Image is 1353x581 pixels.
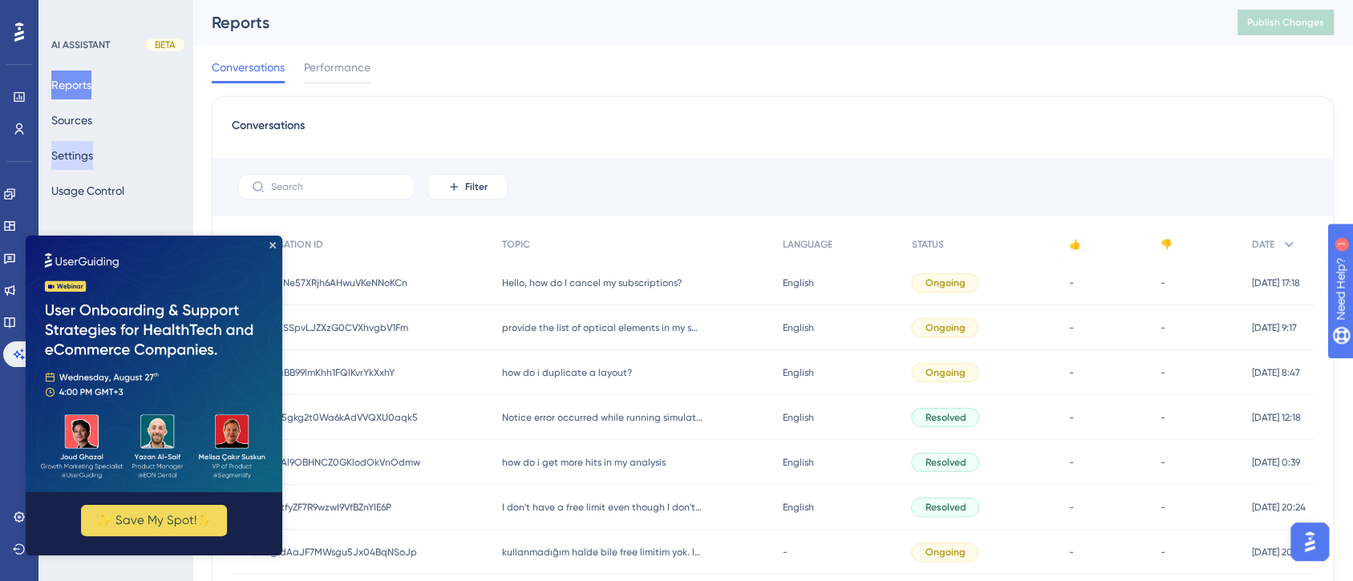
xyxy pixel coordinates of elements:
span: DATE [1252,238,1274,251]
div: AI ASSISTANT [51,38,110,51]
span: [DATE] 20:24 [1252,501,1306,514]
span: TOPIC [502,238,530,251]
span: - [1161,276,1165,289]
button: ✨ Save My Spot!✨ [55,269,201,301]
span: Resolved [925,501,966,514]
span: Ongoing [925,546,965,559]
span: - [1161,456,1165,469]
button: Sources [51,106,92,135]
span: thread_kdAaJF7MWsgu5Jx04BqNSoJp [240,546,417,559]
button: Usage Control [51,176,124,205]
span: 👍 [1069,238,1081,251]
span: - [1069,366,1074,379]
span: - [1161,411,1165,424]
input: Search [271,181,401,192]
span: Publish Changes [1247,16,1324,29]
button: Publish Changes [1238,10,1334,35]
span: [DATE] 20:23 [1252,546,1305,559]
button: Filter [427,174,508,200]
span: Ongoing [925,276,965,289]
span: Ongoing [925,321,965,334]
div: Close Preview [244,6,250,13]
button: Settings [51,141,93,170]
span: 👎 [1161,238,1173,251]
span: English [782,411,813,424]
span: Resolved [925,456,966,469]
span: English [782,276,813,289]
span: [DATE] 9:17 [1252,321,1297,334]
span: thread_B5gkg2t0Wa6kAdVVQXU0aqk5 [240,411,418,424]
span: - [1069,276,1074,289]
span: - [1161,366,1165,379]
span: - [1069,456,1074,469]
span: kullanmadığım halde bile free limitim yok. lütfen son [DEMOGRAPHIC_DATA] limit verin [502,546,703,559]
span: Filter [465,180,488,193]
span: I don't have a free limit even though I don't use it. Please give me one last limit. [502,501,703,514]
div: Reports [212,11,1197,34]
span: - [1069,411,1074,424]
span: - [782,546,787,559]
span: thread_LAl9OBHNCZ0GKlodOkVnOdmw [240,456,420,469]
span: English [782,366,813,379]
div: 1 [111,8,116,21]
div: BETA [146,38,184,51]
span: - [1069,321,1074,334]
span: [DATE] 0:39 [1252,456,1300,469]
span: thread_ciNe57XRjh6AHwuVKeNNoKCn [240,276,407,289]
span: Conversations [232,116,305,145]
span: [DATE] 12:18 [1252,411,1301,424]
iframe: UserGuiding AI Assistant Launcher [1286,518,1334,566]
span: how do i duplicate a layout? [502,366,632,379]
span: English [782,501,813,514]
button: Reports [51,71,91,99]
span: Resolved [925,411,966,424]
span: Performance [304,58,371,77]
span: STATUS [911,238,943,251]
span: Need Help? [38,4,100,23]
span: Ongoing [925,366,965,379]
span: LANGUAGE [782,238,832,251]
span: Conversations [212,58,285,77]
span: thread_ctfyZF7R9wzwI9VfBZnYIE6P [240,501,391,514]
span: [DATE] 17:18 [1252,276,1300,289]
span: English [782,456,813,469]
span: - [1161,501,1165,514]
span: - [1161,321,1165,334]
span: thread_1cBB99lmKhh1FQlKvrYkXxhY [240,366,395,379]
span: - [1069,546,1074,559]
span: Notice error occurred while running simulation , [502,411,703,424]
span: provide the list of optical elements in my setup [502,321,703,334]
span: - [1161,546,1165,559]
span: thread_FlSSpvLJZXzG0CVXhvgbV1Fm [240,321,408,334]
span: [DATE] 8:47 [1252,366,1300,379]
span: - [1069,501,1074,514]
span: English [782,321,813,334]
span: how do i get more hits in my analysis [502,456,666,469]
span: Hello, how do I cancel my subscriptions? [502,276,682,289]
